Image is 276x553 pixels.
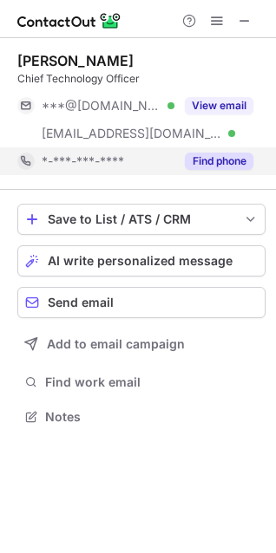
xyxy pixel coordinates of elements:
span: Send email [48,296,114,309]
button: Reveal Button [185,97,253,114]
button: Send email [17,287,266,318]
span: Add to email campaign [47,337,185,351]
div: Chief Technology Officer [17,71,266,87]
div: Save to List / ATS / CRM [48,212,235,226]
img: ContactOut v5.3.10 [17,10,122,31]
span: AI write personalized message [48,254,233,268]
button: Find work email [17,370,266,394]
button: Add to email campaign [17,329,266,360]
div: [PERSON_NAME] [17,52,134,69]
span: [EMAIL_ADDRESS][DOMAIN_NAME] [42,126,222,141]
span: Notes [45,409,259,425]
span: Find work email [45,374,259,390]
span: ***@[DOMAIN_NAME] [42,98,161,114]
button: save-profile-one-click [17,204,266,235]
button: Reveal Button [185,153,253,170]
button: AI write personalized message [17,245,266,276]
button: Notes [17,405,266,429]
